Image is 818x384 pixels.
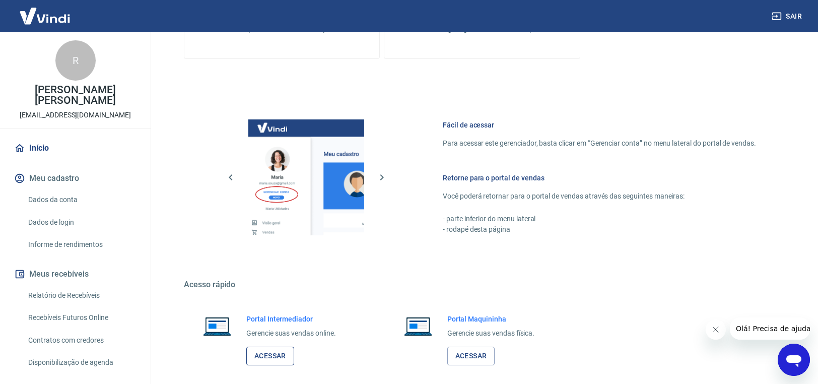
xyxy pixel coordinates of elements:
[248,119,364,235] img: Imagem da dashboard mostrando o botão de gerenciar conta na sidebar no lado esquerdo
[12,137,139,159] a: Início
[770,7,806,26] button: Sair
[246,314,336,324] h6: Portal Intermediador
[730,317,810,340] iframe: Mensagem da empresa
[12,263,139,285] button: Meus recebíveis
[24,352,139,373] a: Disponibilização de agenda
[246,347,294,365] a: Acessar
[447,328,535,339] p: Gerencie suas vendas física.
[443,120,756,130] h6: Fácil de acessar
[443,173,756,183] h6: Retorne para o portal de vendas
[706,319,726,340] iframe: Fechar mensagem
[24,212,139,233] a: Dados de login
[443,214,756,224] p: - parte inferior do menu lateral
[24,189,139,210] a: Dados da conta
[24,330,139,351] a: Contratos com credores
[447,314,535,324] h6: Portal Maquininha
[397,314,439,338] img: Imagem de um notebook aberto
[24,307,139,328] a: Recebíveis Futuros Online
[6,7,85,15] span: Olá! Precisa de ajuda?
[443,191,756,202] p: Você poderá retornar para o portal de vendas através das seguintes maneiras:
[447,347,495,365] a: Acessar
[246,328,336,339] p: Gerencie suas vendas online.
[12,167,139,189] button: Meu cadastro
[196,314,238,338] img: Imagem de um notebook aberto
[443,224,756,235] p: - rodapé desta página
[8,85,143,106] p: [PERSON_NAME] [PERSON_NAME]
[778,344,810,376] iframe: Botão para abrir a janela de mensagens
[184,280,780,290] h5: Acesso rápido
[55,40,96,81] div: R
[12,1,78,31] img: Vindi
[443,138,756,149] p: Para acessar este gerenciador, basta clicar em “Gerenciar conta” no menu lateral do portal de ven...
[24,234,139,255] a: Informe de rendimentos
[20,110,131,120] p: [EMAIL_ADDRESS][DOMAIN_NAME]
[24,285,139,306] a: Relatório de Recebíveis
